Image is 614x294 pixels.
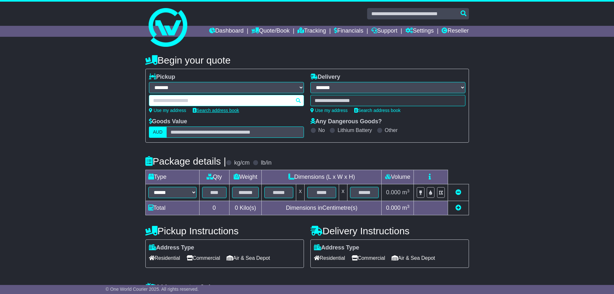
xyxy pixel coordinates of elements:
label: kg/cm [234,159,249,167]
td: Dimensions in Centimetre(s) [262,201,382,215]
a: Search address book [354,108,401,113]
span: Residential [314,253,345,263]
span: © One World Courier 2025. All rights reserved. [106,287,199,292]
a: Remove this item [455,189,461,196]
h4: Pickup Instructions [145,226,304,236]
span: 0.000 [386,189,401,196]
a: Use my address [310,108,348,113]
span: Air & Sea Depot [392,253,435,263]
a: Reseller [442,26,469,37]
label: Other [385,127,398,133]
span: m [402,189,410,196]
a: Use my address [149,108,186,113]
a: Dashboard [209,26,244,37]
td: x [296,184,305,201]
span: Residential [149,253,180,263]
a: Support [371,26,397,37]
sup: 3 [407,188,410,193]
span: Commercial [187,253,220,263]
label: Address Type [149,244,194,251]
td: Kilo(s) [229,201,262,215]
h4: Delivery Instructions [310,226,469,236]
label: Lithium Battery [337,127,372,133]
label: Pickup [149,74,175,81]
label: Any Dangerous Goods? [310,118,382,125]
a: Tracking [297,26,326,37]
label: Delivery [310,74,340,81]
span: Commercial [352,253,385,263]
a: Add new item [455,205,461,211]
td: Weight [229,170,262,184]
td: Dimensions (L x W x H) [262,170,382,184]
label: lb/in [261,159,271,167]
sup: 3 [407,204,410,209]
td: Type [145,170,199,184]
a: Settings [405,26,434,37]
span: m [402,205,410,211]
a: Search address book [193,108,239,113]
a: Quote/Book [251,26,289,37]
label: AUD [149,127,167,138]
label: No [318,127,325,133]
label: Goods Value [149,118,187,125]
td: Volume [382,170,414,184]
span: 0.000 [386,205,401,211]
td: Total [145,201,199,215]
td: x [339,184,347,201]
span: Air & Sea Depot [227,253,270,263]
td: 0 [199,201,229,215]
h4: Package details | [145,156,226,167]
td: Qty [199,170,229,184]
span: 0 [235,205,238,211]
typeahead: Please provide city [149,95,304,106]
label: Address Type [314,244,359,251]
a: Financials [334,26,363,37]
h4: Begin your quote [145,55,469,66]
h4: Warranty & Insurance [145,282,469,293]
